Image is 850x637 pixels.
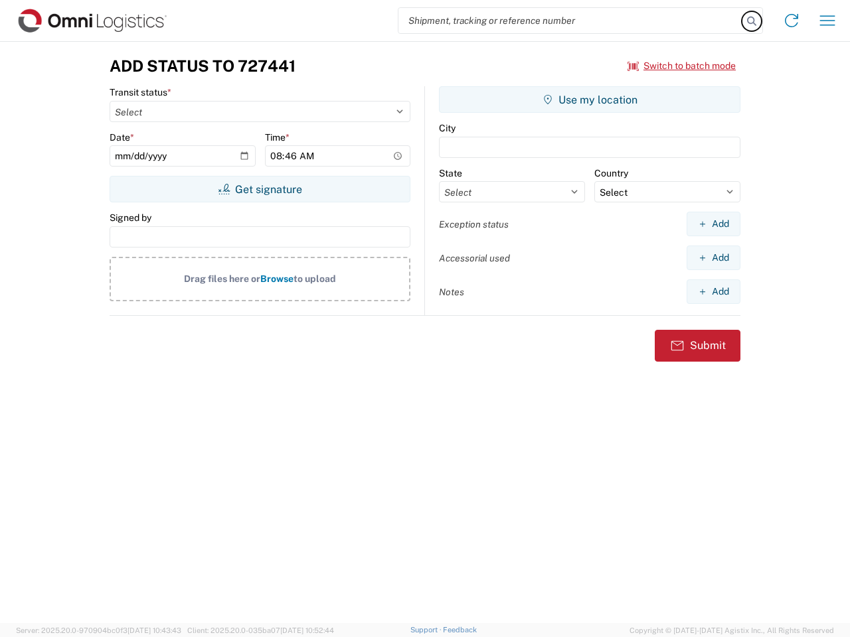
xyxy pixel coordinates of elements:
button: Add [687,246,740,270]
span: Browse [260,273,294,284]
span: Drag files here or [184,273,260,284]
button: Add [687,279,740,304]
button: Add [687,212,740,236]
a: Feedback [443,626,477,634]
label: Signed by [110,212,151,224]
span: [DATE] 10:52:44 [280,626,334,634]
label: Accessorial used [439,252,510,264]
span: Server: 2025.20.0-970904bc0f3 [16,626,181,634]
button: Submit [655,330,740,362]
h3: Add Status to 727441 [110,56,296,76]
input: Shipment, tracking or reference number [398,8,742,33]
label: Time [265,131,290,143]
button: Switch to batch mode [628,55,736,77]
label: Exception status [439,218,509,230]
label: Transit status [110,86,171,98]
label: City [439,122,456,134]
span: [DATE] 10:43:43 [127,626,181,634]
button: Get signature [110,176,410,202]
label: Notes [439,286,464,298]
button: Use my location [439,86,740,113]
span: to upload [294,273,336,284]
a: Support [410,626,444,634]
label: State [439,167,462,179]
label: Country [594,167,628,179]
span: Copyright © [DATE]-[DATE] Agistix Inc., All Rights Reserved [630,624,834,636]
span: Client: 2025.20.0-035ba07 [187,626,334,634]
label: Date [110,131,134,143]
